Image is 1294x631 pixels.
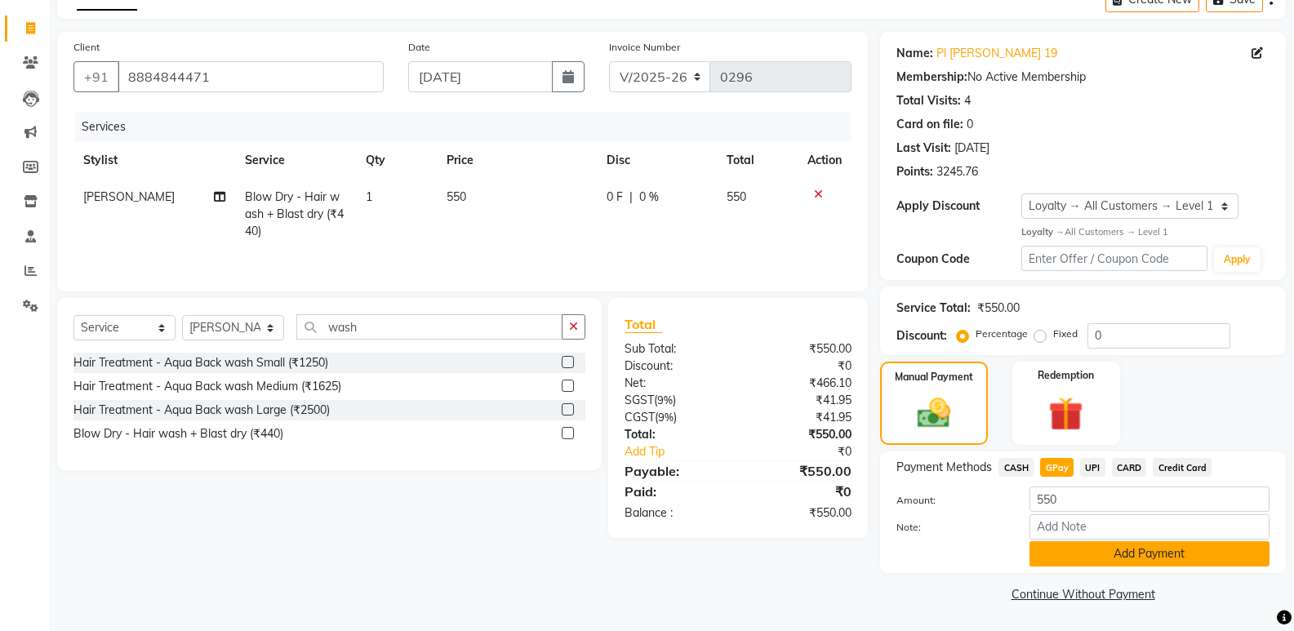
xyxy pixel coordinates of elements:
[896,69,1270,86] div: No Active Membership
[625,316,662,333] span: Total
[977,300,1020,317] div: ₹550.00
[612,504,738,522] div: Balance :
[612,461,738,481] div: Payable:
[896,459,992,476] span: Payment Methods
[1021,225,1270,239] div: All Customers → Level 1
[884,493,1016,508] label: Amount:
[896,69,967,86] div: Membership:
[1029,541,1270,567] button: Add Payment
[609,40,680,55] label: Invoice Number
[717,142,798,179] th: Total
[738,504,864,522] div: ₹550.00
[738,426,864,443] div: ₹550.00
[73,402,330,419] div: Hair Treatment - Aqua Back wash Large (₹2500)
[437,142,597,179] th: Price
[896,92,961,109] div: Total Visits:
[73,142,235,179] th: Stylist
[296,314,563,340] input: Search or Scan
[896,327,947,344] div: Discount:
[118,61,384,92] input: Search by Name/Mobile/Email/Code
[245,189,344,238] span: Blow Dry - Hair wash + Blast dry (₹440)
[73,354,328,371] div: Hair Treatment - Aqua Back wash Small (₹1250)
[895,370,973,384] label: Manual Payment
[607,189,623,206] span: 0 F
[976,327,1028,341] label: Percentage
[936,45,1057,62] a: Pl [PERSON_NAME] 19
[83,189,175,204] span: [PERSON_NAME]
[639,189,659,206] span: 0 %
[896,198,1021,215] div: Apply Discount
[1040,458,1074,477] span: GPay
[625,393,654,407] span: SGST
[738,392,864,409] div: ₹41.95
[1053,327,1078,341] label: Fixed
[625,410,655,424] span: CGST
[738,409,864,426] div: ₹41.95
[896,45,933,62] div: Name:
[75,112,864,142] div: Services
[936,163,978,180] div: 3245.76
[612,392,738,409] div: ( )
[73,378,341,395] div: Hair Treatment - Aqua Back wash Medium (₹1625)
[883,586,1283,603] a: Continue Without Payment
[1021,226,1065,238] strong: Loyalty →
[1038,368,1094,383] label: Redemption
[798,142,852,179] th: Action
[612,358,738,375] div: Discount:
[366,189,372,204] span: 1
[954,140,989,157] div: [DATE]
[738,461,864,481] div: ₹550.00
[658,411,674,424] span: 9%
[1153,458,1212,477] span: Credit Card
[1029,487,1270,512] input: Amount
[727,189,746,204] span: 550
[1029,514,1270,540] input: Add Note
[907,394,961,433] img: _cash.svg
[1021,246,1207,271] input: Enter Offer / Coupon Code
[1038,393,1094,436] img: _gift.svg
[356,142,437,179] th: Qty
[967,116,973,133] div: 0
[235,142,356,179] th: Service
[896,300,971,317] div: Service Total:
[896,116,963,133] div: Card on file:
[738,358,864,375] div: ₹0
[612,482,738,501] div: Paid:
[738,482,864,501] div: ₹0
[612,375,738,392] div: Net:
[73,40,100,55] label: Client
[657,393,673,407] span: 9%
[612,443,759,460] a: Add Tip
[1080,458,1105,477] span: UPI
[73,425,283,442] div: Blow Dry - Hair wash + Blast dry (₹440)
[964,92,971,109] div: 4
[612,409,738,426] div: ( )
[612,340,738,358] div: Sub Total:
[408,40,430,55] label: Date
[884,520,1016,535] label: Note:
[896,163,933,180] div: Points:
[896,251,1021,268] div: Coupon Code
[998,458,1034,477] span: CASH
[1214,247,1261,272] button: Apply
[73,61,119,92] button: +91
[447,189,466,204] span: 550
[612,426,738,443] div: Total:
[738,340,864,358] div: ₹550.00
[629,189,633,206] span: |
[738,375,864,392] div: ₹466.10
[896,140,951,157] div: Last Visit:
[597,142,718,179] th: Disc
[759,443,864,460] div: ₹0
[1112,458,1147,477] span: CARD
